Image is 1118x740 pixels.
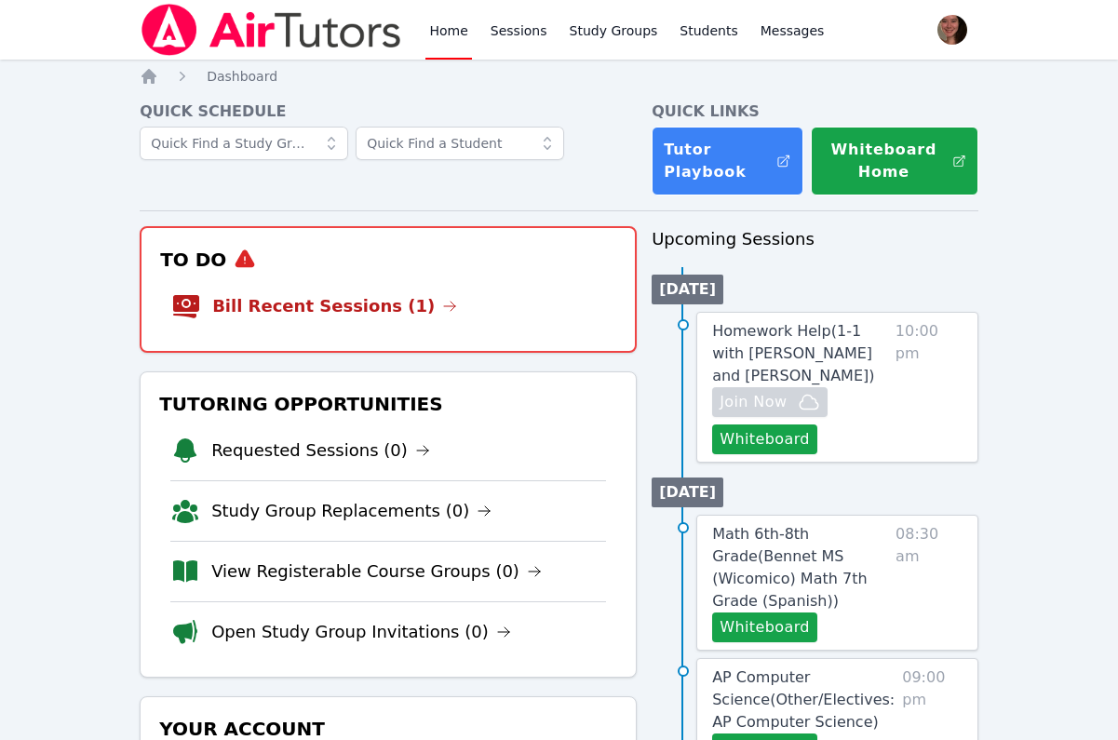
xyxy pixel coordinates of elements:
span: Messages [761,21,825,40]
span: Math 6th-8th Grade ( Bennet MS (Wicomico) Math 7th Grade (Spanish) ) [712,525,867,610]
a: Open Study Group Invitations (0) [211,619,511,645]
h4: Quick Links [652,101,978,123]
a: Dashboard [207,67,277,86]
a: Tutor Playbook [652,127,803,195]
span: 08:30 am [896,523,963,642]
h3: To Do [156,243,620,276]
a: Math 6th-8th Grade(Bennet MS (Wicomico) Math 7th Grade (Spanish)) [712,523,888,612]
h3: Upcoming Sessions [652,226,978,252]
input: Quick Find a Study Group [140,127,348,160]
a: View Registerable Course Groups (0) [211,558,542,585]
button: Join Now [712,387,828,417]
span: Homework Help ( 1-1 with [PERSON_NAME] and [PERSON_NAME] ) [712,322,874,384]
h3: Tutoring Opportunities [155,387,621,421]
span: Join Now [720,391,787,413]
button: Whiteboard [712,612,817,642]
span: 10:00 pm [896,320,963,454]
a: Homework Help(1-1 with [PERSON_NAME] and [PERSON_NAME]) [712,320,888,387]
a: AP Computer Science(Other/Electives: AP Computer Science) [712,666,895,733]
span: Dashboard [207,69,277,84]
span: AP Computer Science ( Other/Electives: AP Computer Science ) [712,668,895,731]
a: Requested Sessions (0) [211,437,430,464]
button: Whiteboard [712,424,817,454]
button: Whiteboard Home [811,127,978,195]
a: Study Group Replacements (0) [211,498,492,524]
img: Air Tutors [140,4,403,56]
li: [DATE] [652,478,723,507]
a: Bill Recent Sessions (1) [212,293,457,319]
nav: Breadcrumb [140,67,978,86]
input: Quick Find a Student [356,127,564,160]
h4: Quick Schedule [140,101,637,123]
li: [DATE] [652,275,723,304]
